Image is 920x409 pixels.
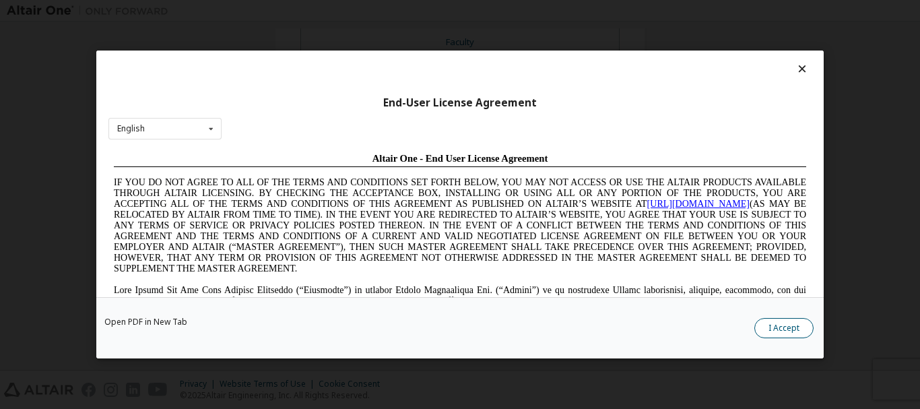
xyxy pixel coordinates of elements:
[5,137,698,234] span: Lore Ipsumd Sit Ame Cons Adipisc Elitseddo (“Eiusmodte”) in utlabor Etdolo Magnaaliqua Eni. (“Adm...
[754,318,814,338] button: I Accept
[117,125,145,133] div: English
[108,96,812,110] div: End-User License Agreement
[264,5,440,16] span: Altair One - End User License Agreement
[5,30,698,126] span: IF YOU DO NOT AGREE TO ALL OF THE TERMS AND CONDITIONS SET FORTH BELOW, YOU MAY NOT ACCESS OR USE...
[104,318,187,326] a: Open PDF in New Tab
[539,51,641,61] a: [URL][DOMAIN_NAME]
